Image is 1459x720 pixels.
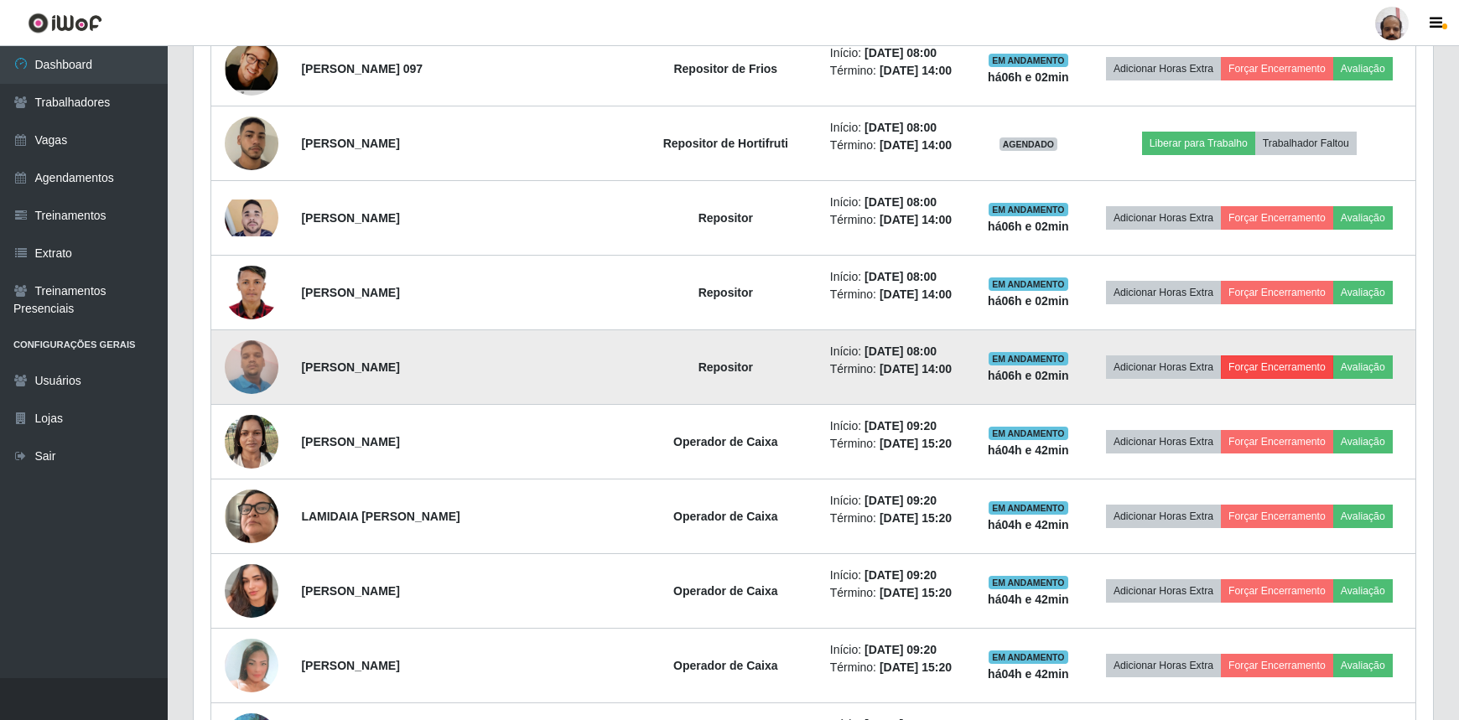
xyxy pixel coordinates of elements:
[225,543,278,639] img: 1750801890236.jpeg
[830,659,963,676] li: Término:
[988,70,1069,84] strong: há 06 h e 02 min
[989,501,1068,515] span: EM ANDAMENTO
[880,660,952,674] time: [DATE] 15:20
[830,343,963,360] li: Início:
[830,360,963,378] li: Término:
[830,137,963,154] li: Término:
[864,494,937,507] time: [DATE] 09:20
[225,28,278,109] img: 1743609849878.jpeg
[830,286,963,303] li: Término:
[1221,281,1333,304] button: Forçar Encerramento
[864,643,937,656] time: [DATE] 09:20
[880,511,952,525] time: [DATE] 15:20
[1333,579,1393,603] button: Avaliação
[880,213,952,226] time: [DATE] 14:00
[301,360,399,374] strong: [PERSON_NAME]
[988,369,1069,382] strong: há 06 h e 02 min
[1106,654,1221,677] button: Adicionar Horas Extra
[988,593,1069,606] strong: há 04 h e 42 min
[864,270,937,283] time: [DATE] 08:00
[864,568,937,582] time: [DATE] 09:20
[830,211,963,229] li: Término:
[225,626,278,704] img: 1737214491896.jpeg
[864,46,937,60] time: [DATE] 08:00
[864,344,937,358] time: [DATE] 08:00
[830,510,963,527] li: Término:
[880,362,952,376] time: [DATE] 14:00
[880,437,952,450] time: [DATE] 15:20
[698,286,753,299] strong: Repositor
[225,255,278,330] img: 1747535956967.jpeg
[301,62,423,75] strong: [PERSON_NAME] 097
[1106,505,1221,528] button: Adicionar Horas Extra
[301,286,399,299] strong: [PERSON_NAME]
[988,518,1069,531] strong: há 04 h e 42 min
[830,435,963,453] li: Término:
[1255,132,1357,155] button: Trabalhador Faltou
[989,277,1068,291] span: EM ANDAMENTO
[1333,281,1393,304] button: Avaliação
[225,331,278,402] img: 1747319122183.jpeg
[1106,579,1221,603] button: Adicionar Horas Extra
[1106,206,1221,230] button: Adicionar Horas Extra
[1333,57,1393,80] button: Avaliação
[673,584,778,598] strong: Operador de Caixa
[698,360,753,374] strong: Repositor
[673,659,778,672] strong: Operador de Caixa
[1333,430,1393,453] button: Avaliação
[864,195,937,209] time: [DATE] 08:00
[989,576,1068,589] span: EM ANDAMENTO
[830,44,963,62] li: Início:
[225,96,278,191] img: 1749859968121.jpeg
[864,419,937,433] time: [DATE] 09:20
[1333,505,1393,528] button: Avaliação
[880,138,952,152] time: [DATE] 14:00
[880,586,952,599] time: [DATE] 15:20
[1333,355,1393,379] button: Avaliação
[1142,132,1255,155] button: Liberar para Trabalho
[1333,206,1393,230] button: Avaliação
[1221,355,1333,379] button: Forçar Encerramento
[1221,654,1333,677] button: Forçar Encerramento
[830,584,963,602] li: Término:
[989,54,1068,67] span: EM ANDAMENTO
[1106,57,1221,80] button: Adicionar Horas Extra
[1221,505,1333,528] button: Forçar Encerramento
[673,62,777,75] strong: Repositor de Frios
[673,510,778,523] strong: Operador de Caixa
[673,435,778,448] strong: Operador de Caixa
[830,62,963,80] li: Término:
[1221,206,1333,230] button: Forçar Encerramento
[989,650,1068,664] span: EM ANDAMENTO
[988,443,1069,457] strong: há 04 h e 42 min
[225,469,278,564] img: 1738025052113.jpeg
[830,194,963,211] li: Início:
[880,64,952,77] time: [DATE] 14:00
[301,584,399,598] strong: [PERSON_NAME]
[830,492,963,510] li: Início:
[988,667,1069,681] strong: há 04 h e 42 min
[301,659,399,672] strong: [PERSON_NAME]
[989,352,1068,365] span: EM ANDAMENTO
[989,427,1068,440] span: EM ANDAMENTO
[988,220,1069,233] strong: há 06 h e 02 min
[1333,654,1393,677] button: Avaliação
[301,435,399,448] strong: [PERSON_NAME]
[698,211,753,225] strong: Repositor
[225,199,278,236] img: 1724758251870.jpeg
[830,119,963,137] li: Início:
[1221,57,1333,80] button: Forçar Encerramento
[1106,281,1221,304] button: Adicionar Horas Extra
[999,137,1058,151] span: AGENDADO
[880,287,952,301] time: [DATE] 14:00
[830,268,963,286] li: Início:
[28,13,102,34] img: CoreUI Logo
[864,121,937,134] time: [DATE] 08:00
[225,406,278,477] img: 1720809249319.jpeg
[301,510,460,523] strong: LAMIDAIA [PERSON_NAME]
[1106,355,1221,379] button: Adicionar Horas Extra
[1221,579,1333,603] button: Forçar Encerramento
[989,203,1068,216] span: EM ANDAMENTO
[1221,430,1333,453] button: Forçar Encerramento
[301,137,399,150] strong: [PERSON_NAME]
